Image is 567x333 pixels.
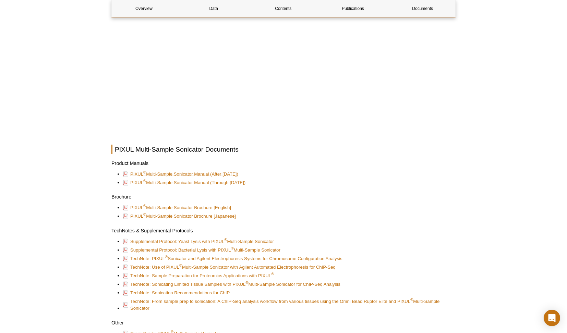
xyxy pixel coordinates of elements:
sup: ® [224,238,227,242]
a: TechNote: Use of PIXUL®Multi-Sample Sonicator with Agilent Automated Electrophoresis for ChIP-Seq [123,263,336,271]
sup: ® [143,204,146,208]
a: Supplemental Protocol: Yeast Lysis with PIXUL®Multi-Sample Sonicator [123,238,274,246]
a: PIXUL®Multi-Sample Sonicator Brochure [English] [123,204,231,212]
h2: PIXUL Multi-Sample Sonicator Documents [111,145,456,154]
a: Publications [321,0,385,17]
h3: Product Manuals [111,159,456,167]
a: TechNote: PIXUL®Sonicator and Agilent Electrophoresis Systems for Chromosome Configuration Analysis [123,255,342,263]
sup: ® [143,179,146,183]
a: PIXUL®Multi-Sample Sonicator Brochure [Japanese] [123,212,236,220]
a: TechNote: From sample prep to sonication: A ChIP-Seq analysis workflow from various tissues using... [123,297,449,312]
h3: Brochure [111,193,456,201]
a: TechNote: Sonicating Limited Tissue Samples with PIXUL®Multi-Sample Sonicator for ChIP-Seq Analysis [123,280,340,289]
a: Overview [112,0,176,17]
a: TechNote: Sonication Recommendations for ChIP [123,289,230,297]
sup: ® [410,298,413,302]
sup: ® [231,246,233,251]
div: Open Intercom Messenger [544,310,560,326]
a: Contents [251,0,315,17]
a: Documents [390,0,455,17]
a: TechNote: Sample Preparation for Proteomics Applications with PIXUL® [123,272,274,280]
h3: Other [111,319,456,327]
a: Data [181,0,246,17]
sup: ® [179,264,182,268]
sup: ® [271,272,274,276]
sup: ® [165,255,168,259]
sup: ® [245,281,248,285]
h3: TechNotes & Supplemental Protocols [111,227,456,235]
sup: ® [143,170,146,174]
a: PIXUL®Multi-Sample Sonicator Manual (After [DATE]) [123,170,238,178]
a: PIXUL®Multi-Sample Sonicator Manual (Through [DATE]) [123,179,245,187]
a: Supplemental Protocol: Bacterial Lysis with PIXUL®Multi-Sample Sonicator [123,246,280,254]
sup: ® [143,213,146,217]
